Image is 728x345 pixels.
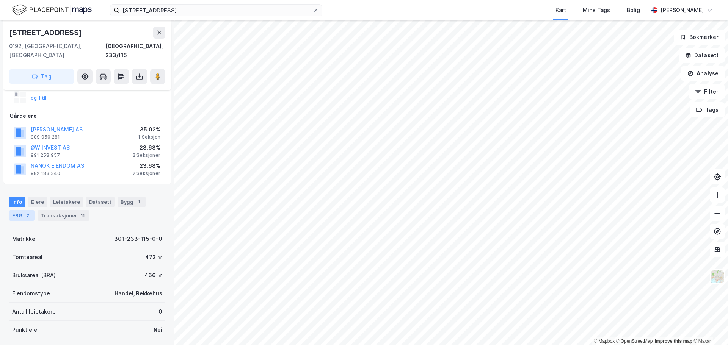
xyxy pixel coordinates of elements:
[12,271,56,280] div: Bruksareal (BRA)
[24,212,31,219] div: 2
[145,253,162,262] div: 472 ㎡
[119,5,313,16] input: Søk på adresse, matrikkel, gårdeiere, leietakere eller personer
[138,134,160,140] div: 1 Seksjon
[118,197,146,207] div: Bygg
[38,210,89,221] div: Transaksjoner
[655,339,692,344] a: Improve this map
[144,271,162,280] div: 466 ㎡
[679,48,725,63] button: Datasett
[627,6,640,15] div: Bolig
[115,289,162,298] div: Handel, Rekkehus
[158,307,162,316] div: 0
[12,234,37,244] div: Matrikkel
[9,69,74,84] button: Tag
[133,170,160,176] div: 2 Seksjoner
[135,198,143,206] div: 1
[9,27,83,39] div: [STREET_ADDRESS]
[594,339,615,344] a: Mapbox
[154,325,162,334] div: Nei
[31,134,60,140] div: 989 050 281
[9,197,25,207] div: Info
[86,197,115,207] div: Datasett
[12,325,37,334] div: Punktleie
[31,152,60,158] div: 991 258 957
[9,210,35,221] div: ESG
[690,309,728,345] iframe: Chat Widget
[12,289,50,298] div: Eiendomstype
[555,6,566,15] div: Kart
[710,270,725,284] img: Z
[690,309,728,345] div: Kontrollprogram for chat
[583,6,610,15] div: Mine Tags
[12,3,92,17] img: logo.f888ab2527a4732fd821a326f86c7f29.svg
[31,170,60,176] div: 982 183 340
[681,66,725,81] button: Analyse
[133,152,160,158] div: 2 Seksjoner
[12,307,56,316] div: Antall leietakere
[50,197,83,207] div: Leietakere
[105,42,165,60] div: [GEOGRAPHIC_DATA], 233/115
[616,339,653,344] a: OpenStreetMap
[138,125,160,134] div: 35.02%
[133,161,160,170] div: 23.68%
[12,253,42,262] div: Tomteareal
[661,6,704,15] div: [PERSON_NAME]
[28,197,47,207] div: Eiere
[689,84,725,99] button: Filter
[9,42,105,60] div: 0192, [GEOGRAPHIC_DATA], [GEOGRAPHIC_DATA]
[9,111,165,120] div: Gårdeiere
[79,212,86,219] div: 11
[690,102,725,117] button: Tags
[133,143,160,152] div: 23.68%
[114,234,162,244] div: 301-233-115-0-0
[674,30,725,45] button: Bokmerker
